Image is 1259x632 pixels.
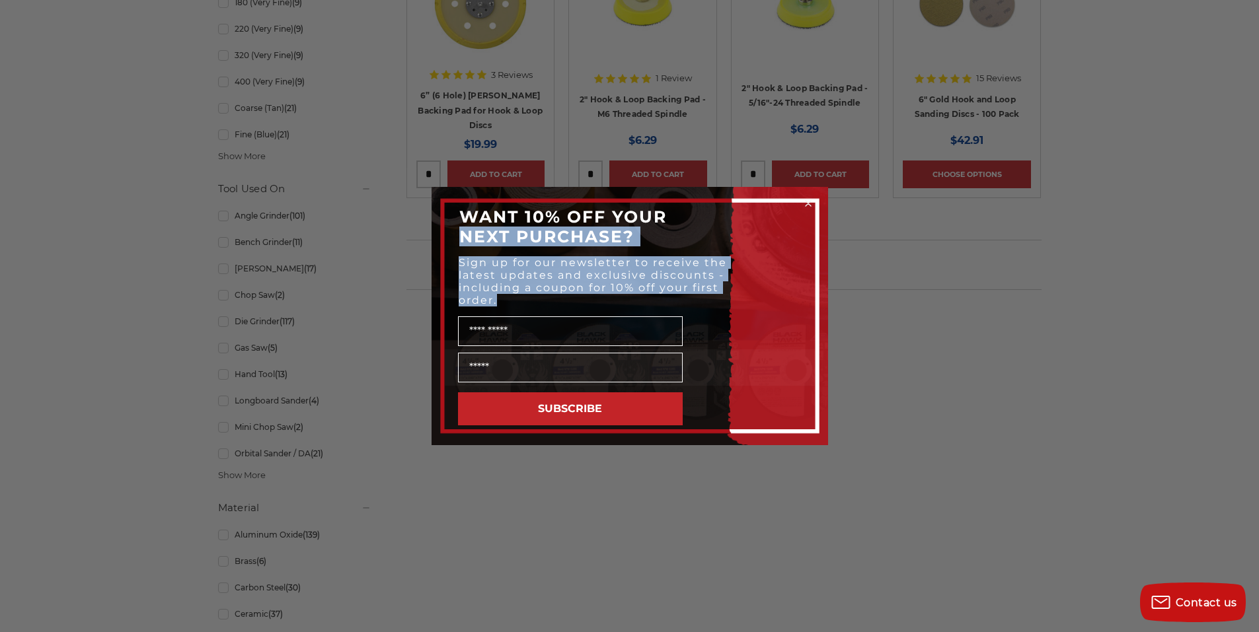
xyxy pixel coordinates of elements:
span: Contact us [1176,596,1237,609]
button: SUBSCRIBE [458,392,683,425]
span: Sign up for our newsletter to receive the latest updates and exclusive discounts - including a co... [459,256,727,306]
input: Email [458,353,683,382]
button: Close dialog [802,197,815,210]
button: Contact us [1140,582,1246,622]
span: WANT 10% OFF YOUR NEXT PURCHASE? [459,207,667,246]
